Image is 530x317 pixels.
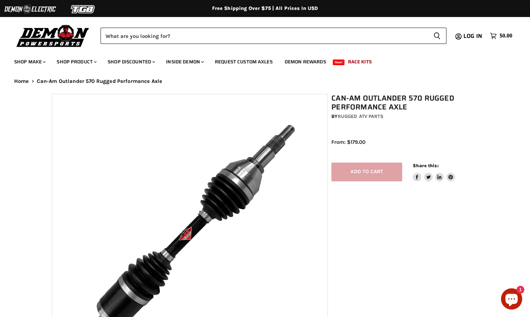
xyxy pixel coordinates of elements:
[14,78,29,84] a: Home
[331,139,365,145] span: From: $179.00
[463,32,482,40] span: Log in
[499,288,524,311] inbox-online-store-chat: Shopify online store chat
[161,55,208,69] a: Inside Demon
[413,163,438,168] span: Share this:
[460,33,486,39] a: Log in
[37,78,163,84] span: Can-Am Outlander 570 Rugged Performance Axle
[4,2,57,16] img: Demon Electric Logo 2
[279,55,331,69] a: Demon Rewards
[343,55,377,69] a: Race Kits
[14,23,92,48] img: Demon Powersports
[210,55,278,69] a: Request Custom Axles
[486,31,516,41] a: $0.00
[331,94,482,112] h1: Can-Am Outlander 570 Rugged Performance Axle
[331,113,482,120] div: by
[428,28,446,44] button: Search
[333,60,345,65] span: New!
[500,33,512,39] span: $0.00
[9,52,511,69] ul: Main menu
[338,113,383,119] a: Rugged ATV Parts
[57,2,110,16] img: TGB Logo 2
[102,55,159,69] a: Shop Discounted
[413,163,455,181] aside: Share this:
[51,55,101,69] a: Shop Product
[101,28,428,44] input: Search
[101,28,446,44] form: Product
[9,55,50,69] a: Shop Make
